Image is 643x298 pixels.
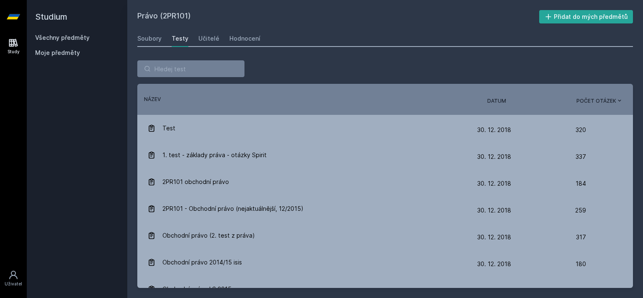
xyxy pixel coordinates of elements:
a: 2PR101 obchodní právo 30. 12. 2018 184 [137,168,633,195]
a: 2PR101 - Obchodní právo (nejaktuálnější, 12/2015) 30. 12. 2018 259 [137,195,633,222]
span: 317 [576,229,586,246]
button: Přidat do mých předmětů [539,10,633,23]
span: 30. 12. 2018 [477,233,511,241]
span: 2PR101 obchodní právo [162,174,229,190]
div: Uživatel [5,281,22,287]
span: 30. 12. 2018 [477,207,511,214]
input: Hledej test [137,60,244,77]
a: Testy [172,30,188,47]
span: 180 [576,256,586,272]
span: Obchodní právo (2. test z práva) [162,227,255,244]
span: 2PR101 - Obchodní právo (nejaktuálnější, 12/2015) [162,200,303,217]
span: 1. test - základy práva - otázky Spirit [162,147,267,163]
a: Uživatel [2,266,25,291]
span: 30. 12. 2018 [477,287,511,294]
h2: Právo (2PR101) [137,10,539,23]
a: Study [2,34,25,59]
div: Hodnocení [229,34,260,43]
span: 259 [575,202,586,219]
a: Hodnocení [229,30,260,47]
a: Obchodní právo 2014/15 isis 30. 12. 2018 180 [137,249,633,276]
div: Study [8,49,20,55]
button: Počet otázek [576,97,623,105]
div: Učitelé [198,34,219,43]
a: Obchodní právo (2. test z práva) 30. 12. 2018 317 [137,222,633,249]
div: Soubory [137,34,162,43]
span: 30. 12. 2018 [477,180,511,187]
span: 337 [576,148,586,165]
span: Počet otázek [576,97,616,105]
a: 1. test - základy práva - otázky Spirit 30. 12. 2018 337 [137,142,633,168]
a: Všechny předměty [35,34,90,41]
span: 30. 12. 2018 [477,153,511,160]
span: Moje předměty [35,49,80,57]
button: Datum [487,97,506,105]
span: 320 [576,122,586,138]
span: Obchodní právo 2014/15 isis [162,254,242,271]
a: Soubory [137,30,162,47]
span: Test [162,120,175,137]
button: Název [144,96,161,103]
div: Testy [172,34,188,43]
span: 30. 12. 2018 [477,126,511,133]
span: 30. 12. 2018 [477,260,511,267]
span: Obchodní právo LS 2015 [162,281,231,298]
span: 184 [576,175,586,192]
a: Učitelé [198,30,219,47]
a: Test 30. 12. 2018 320 [137,115,633,142]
